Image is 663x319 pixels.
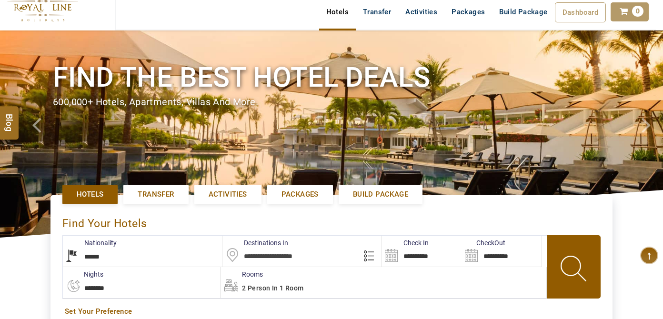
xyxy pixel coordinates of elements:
[611,2,649,21] a: 0
[281,189,319,199] span: Packages
[492,2,554,21] a: Build Package
[62,185,118,204] a: Hotels
[382,238,429,248] label: Check In
[209,189,247,199] span: Activities
[77,189,103,199] span: Hotels
[123,185,188,204] a: Transfer
[444,2,492,21] a: Packages
[194,185,261,204] a: Activities
[353,189,408,199] span: Build Package
[398,2,444,21] a: Activities
[319,2,356,21] a: Hotels
[53,95,610,109] div: 600,000+ hotels, apartments, villas and more.
[563,8,599,17] span: Dashboard
[222,238,288,248] label: Destinations In
[267,185,333,204] a: Packages
[62,207,601,235] div: Find Your Hotels
[242,284,303,292] span: 2 Person in 1 Room
[62,269,103,279] label: nights
[221,269,263,279] label: Rooms
[53,60,610,95] h1: Find the best hotel deals
[3,114,16,122] span: Blog
[138,189,174,199] span: Transfer
[339,185,422,204] a: Build Package
[462,238,505,248] label: CheckOut
[462,236,542,267] input: Search
[382,236,462,267] input: Search
[632,6,643,17] span: 0
[65,307,598,317] a: Set Your Preference
[356,2,398,21] a: Transfer
[63,238,117,248] label: Nationality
